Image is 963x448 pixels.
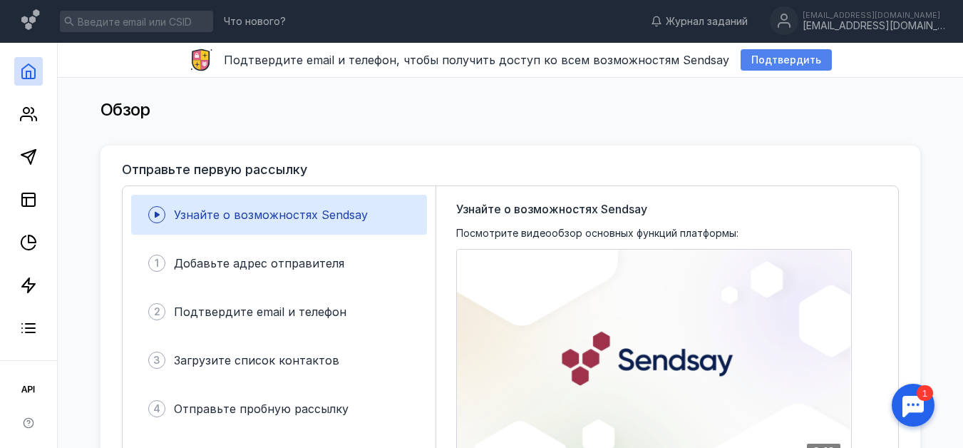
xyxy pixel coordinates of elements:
span: Подтвердите email и телефон [174,305,346,319]
div: [EMAIL_ADDRESS][DOMAIN_NAME] [803,20,945,32]
span: Журнал заданий [666,14,748,29]
span: 1 [155,256,159,270]
span: Добавьте адрес отправителя [174,256,344,270]
span: Загрузите список контактов [174,353,339,367]
h3: Отправьте первую рассылку [122,163,307,177]
span: Отправьте пробную рассылку [174,402,349,416]
span: Обзор [101,99,150,120]
button: Подтвердить [741,49,832,71]
span: Что нового? [224,16,286,26]
span: Посмотрите видеообзор основных функций платформы: [456,226,738,240]
a: Что нового? [217,16,293,26]
span: 4 [153,402,160,416]
div: [EMAIL_ADDRESS][DOMAIN_NAME] [803,11,945,19]
a: Журнал заданий [644,14,755,29]
span: Подтвердить [751,54,821,66]
span: Узнайте о возможностях Sendsay [456,200,647,218]
input: Введите email или CSID [60,11,213,32]
span: 3 [153,353,160,367]
span: 2 [154,305,160,319]
span: Узнайте о возможностях Sendsay [174,208,368,222]
span: Подтвердите email и телефон, чтобы получить доступ ко всем возможностям Sendsay [224,53,729,67]
div: 1 [32,9,48,24]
